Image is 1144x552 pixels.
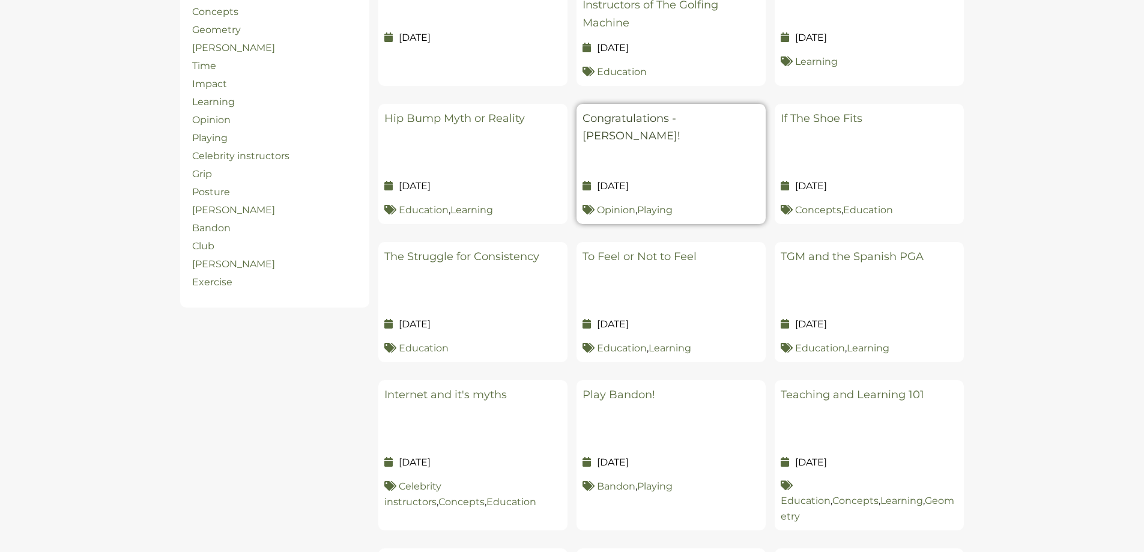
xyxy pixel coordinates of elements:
a: Impact [192,78,227,89]
a: [PERSON_NAME] [192,204,275,216]
p: , [384,202,561,218]
a: Opinion [192,114,231,126]
a: Learning [649,342,691,354]
a: Playing [637,204,673,216]
p: [DATE] [384,179,561,193]
a: Geometry [781,495,954,522]
a: Education [597,66,647,77]
a: Concepts [438,496,485,508]
a: Posture [192,186,230,198]
a: Celebrity instructors [192,150,289,162]
p: [DATE] [583,455,760,470]
a: Education [597,342,647,354]
a: The Struggle for Consistency [384,250,539,263]
p: [DATE] [781,455,958,470]
p: , [583,479,760,494]
a: Learning [795,56,838,67]
a: Education [486,496,536,508]
a: Opinion [597,204,635,216]
a: Learning [880,495,923,506]
a: Bandon [597,481,635,492]
a: Play Bandon! [583,388,655,401]
a: Geometry [192,24,241,35]
a: Learning [847,342,889,354]
a: Playing [637,481,673,492]
a: Internet and it's myths [384,388,507,401]
a: Grip [192,168,212,180]
a: Playing [192,132,228,144]
p: [DATE] [384,31,561,45]
a: Exercise [192,276,232,288]
a: Hip Bump Myth or Reality [384,112,525,125]
a: Concepts [795,204,841,216]
a: Time [192,60,216,71]
p: [DATE] [384,455,561,470]
a: Concepts [832,495,879,506]
a: Congratulations - [PERSON_NAME]! [583,112,680,142]
a: Education [781,495,831,506]
p: , , [384,479,561,510]
p: [DATE] [583,179,760,193]
p: [DATE] [583,317,760,332]
p: , [583,202,760,218]
a: Learning [450,204,493,216]
a: Learning [192,96,235,108]
a: [PERSON_NAME] [192,42,275,53]
a: Concepts [192,6,238,17]
a: Education [795,342,845,354]
a: [PERSON_NAME] [192,258,275,270]
a: Education [843,204,893,216]
a: Education [399,204,449,216]
p: [DATE] [781,31,958,45]
a: Bandon [192,222,231,234]
p: [DATE] [781,179,958,193]
a: To Feel or Not to Feel [583,250,697,263]
a: Club [192,240,214,252]
p: , , , [781,479,958,524]
a: TGM and the Spanish PGA [781,250,924,263]
a: Teaching and Learning 101 [781,388,924,401]
p: , [781,341,958,356]
a: Celebrity instructors [384,481,441,508]
a: If The Shoe Fits [781,112,862,125]
p: , [583,341,760,356]
p: , [781,202,958,218]
p: [DATE] [583,41,760,55]
p: [DATE] [781,317,958,332]
p: [DATE] [384,317,561,332]
a: Education [399,342,449,354]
